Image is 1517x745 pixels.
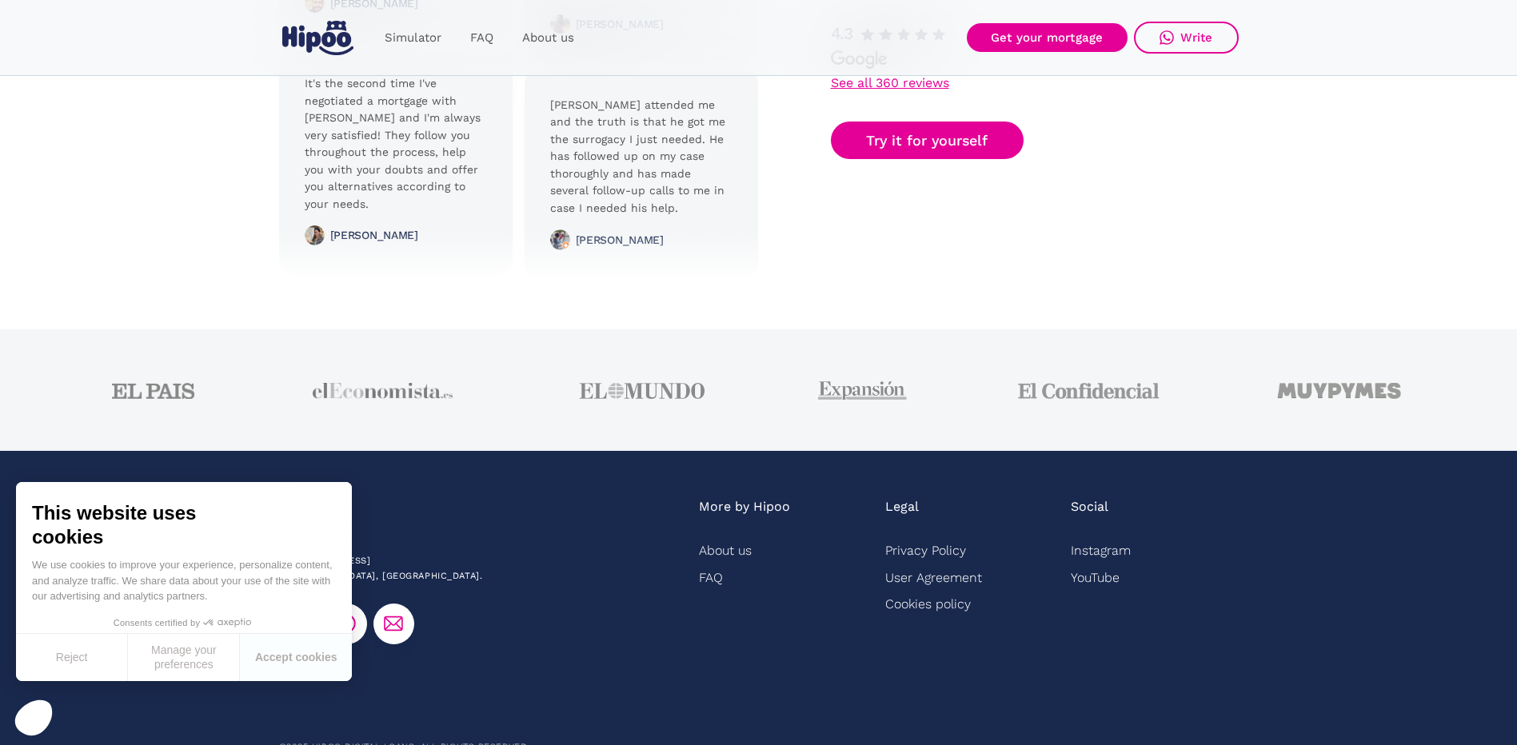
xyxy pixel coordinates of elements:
a: Write [1134,22,1239,54]
font: More by Hipoo [699,499,790,514]
a: Home [279,14,357,62]
a: Get your mortgage [967,23,1127,52]
a: YouTube [1071,564,1120,591]
a: Instagram [1071,537,1131,564]
font: Social [1071,499,1108,514]
a: About us [699,537,752,564]
font: [STREET_ADDRESS] [GEOGRAPHIC_DATA], [GEOGRAPHIC_DATA]. [279,556,483,580]
a: User Agreement [885,564,982,591]
a: Privacy Policy [885,537,966,564]
a: FAQ [456,22,508,54]
a: Simulator [370,22,456,54]
a: See all 360 reviews [831,77,949,90]
div: Write [1180,30,1213,45]
font: Legal [885,499,919,514]
a: About us [508,22,589,54]
a: Cookies policy [885,591,971,617]
a: Try it for yourself [831,122,1024,159]
a: FAQ [699,564,723,591]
